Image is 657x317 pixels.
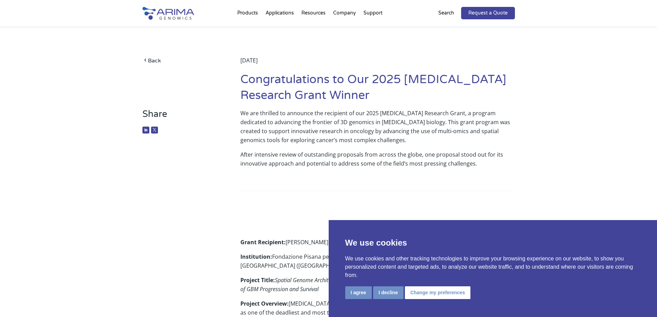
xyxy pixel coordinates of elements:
a: Back [142,56,220,65]
h3: Share [142,109,220,125]
p: After intensive review of outstanding proposals from across the globe, one proposal stood out for... [240,150,515,174]
button: I agree [345,286,372,299]
div: [DATE] [240,56,515,72]
button: Change my preferences [405,286,471,299]
strong: Grant Recipient: [240,238,286,246]
p: [PERSON_NAME], PhD [240,238,515,252]
em: Spatial Genome Architecture as a Driver of GBM Progression and Survival [240,276,370,293]
a: Request a Quote [461,7,515,19]
button: I decline [373,286,404,299]
h1: Congratulations to Our 2025 [MEDICAL_DATA] Research Grant Winner [240,72,515,109]
p: Fondazione Pisana per [GEOGRAPHIC_DATA] ([GEOGRAPHIC_DATA]) [240,252,515,276]
p: We use cookies [345,237,641,249]
strong: Institution: [240,253,272,260]
img: Arima-Genomics-logo [142,7,194,20]
p: We are thrilled to announce the recipient of our 2025 [MEDICAL_DATA] Research Grant, a program de... [240,109,515,150]
p: We use cookies and other tracking technologies to improve your browsing experience on our website... [345,255,641,279]
strong: Project Title: [240,276,275,284]
strong: Project Overview: [240,300,289,307]
p: Search [438,9,454,18]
